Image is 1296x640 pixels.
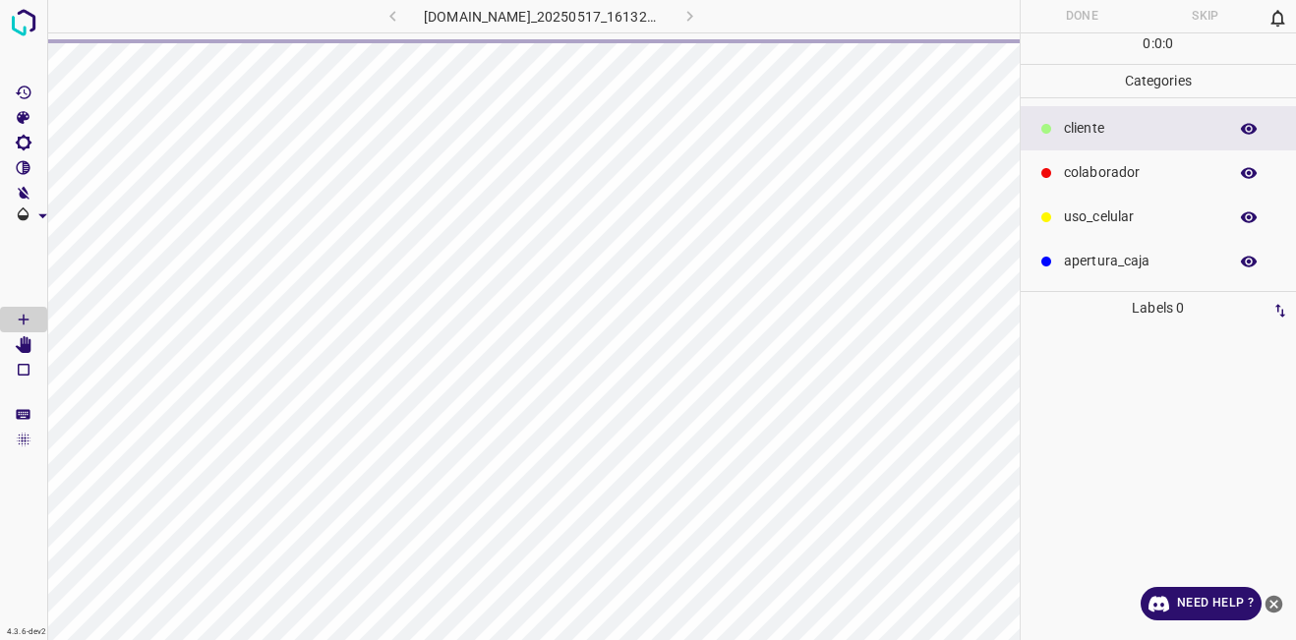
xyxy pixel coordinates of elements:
a: Need Help ? [1141,587,1262,620]
p: uso_celular [1064,206,1217,227]
p: 0 [1143,33,1150,54]
div: 4.3.6-dev2 [2,624,51,640]
p: 0 [1154,33,1162,54]
p: apertura_caja [1064,251,1217,271]
p: colaborador [1064,162,1217,183]
img: logo [6,5,41,40]
h6: [DOMAIN_NAME]_20250517_161325_frame_00021.jpg [424,5,658,32]
p: ​​cliente [1064,118,1217,139]
div: : : [1143,33,1173,64]
p: 0 [1165,33,1173,54]
button: close-help [1262,587,1286,620]
p: Labels 0 [1027,292,1291,324]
